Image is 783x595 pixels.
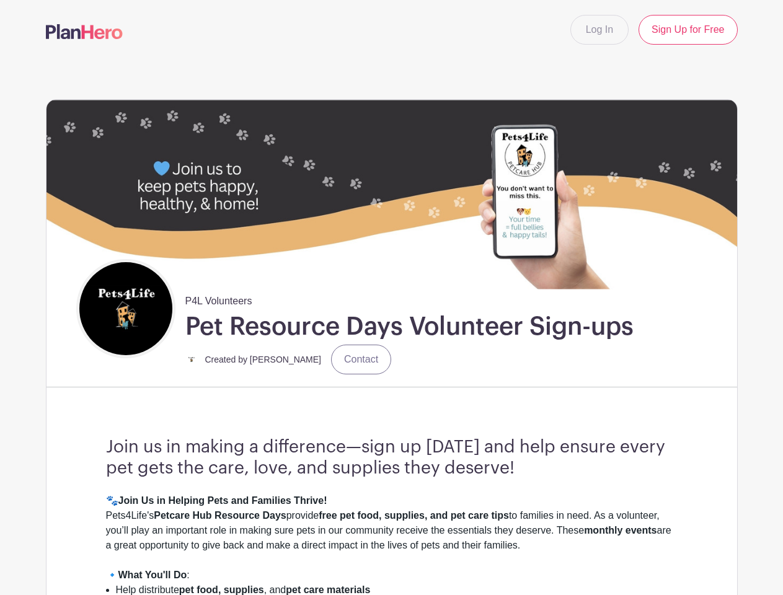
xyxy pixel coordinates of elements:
[286,584,370,595] strong: pet care materials
[106,437,678,478] h3: Join us in making a difference—sign up [DATE] and help ensure every pet gets the care, love, and ...
[185,353,198,366] img: small%20square%20logo.jpg
[319,510,509,521] strong: free pet food, supplies, and pet care tips
[46,24,123,39] img: logo-507f7623f17ff9eddc593b1ce0a138ce2505c220e1c5a4e2b4648c50719b7d32.svg
[584,525,657,535] strong: monthly events
[179,584,264,595] strong: pet food, supplies
[205,355,322,364] small: Created by [PERSON_NAME]
[185,289,252,309] span: P4L Volunteers
[79,262,172,355] img: square%20black%20logo%20FB%20profile.jpg
[154,510,286,521] strong: Petcare Hub Resource Days
[106,568,678,583] div: 🔹 :
[106,493,678,568] div: 🐾 Pets4Life's provide to families in need. As a volunteer, you’ll play an important role in makin...
[639,15,737,45] a: Sign Up for Free
[185,311,634,342] h1: Pet Resource Days Volunteer Sign-ups
[118,495,327,506] strong: Join Us in Helping Pets and Families Thrive!
[331,345,391,374] a: Contact
[118,570,187,580] strong: What You'll Do
[570,15,629,45] a: Log In
[46,100,737,289] img: 40210%20Zip%20(7).jpg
